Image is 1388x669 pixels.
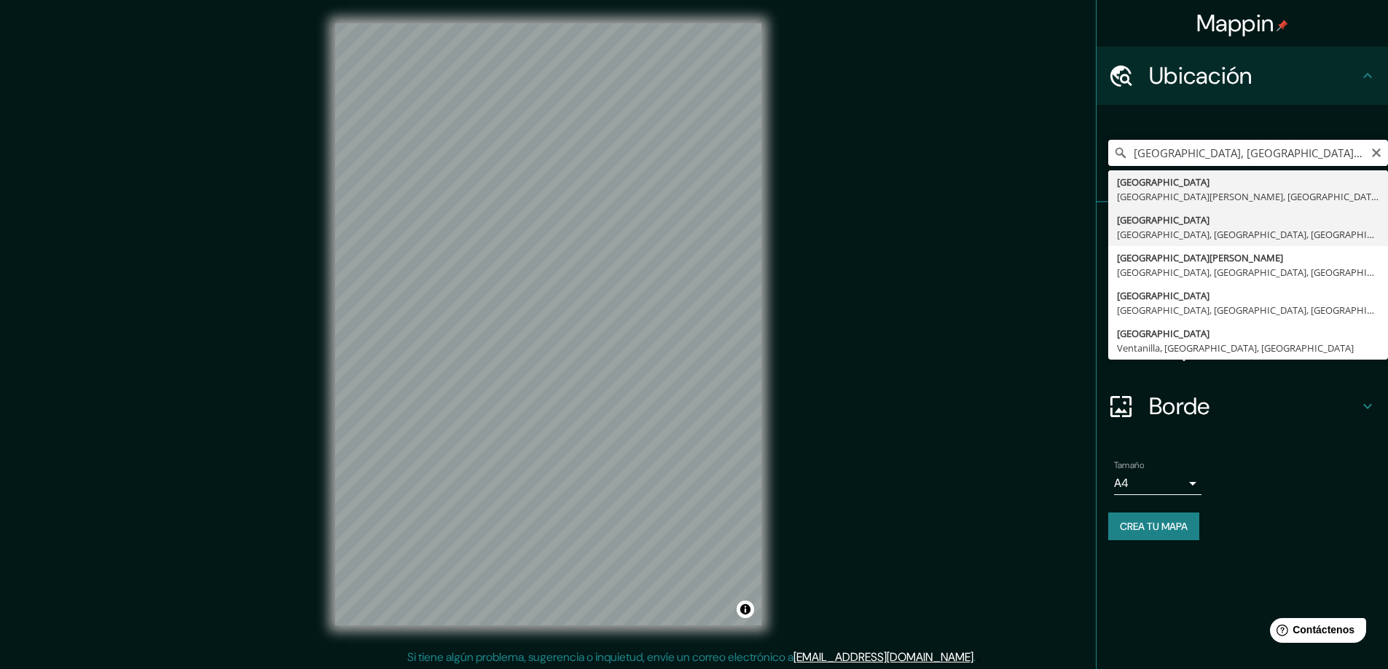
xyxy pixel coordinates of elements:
font: Ventanilla, [GEOGRAPHIC_DATA], [GEOGRAPHIC_DATA] [1117,341,1354,355]
div: A4 [1114,472,1201,495]
font: . [978,649,981,665]
button: Crea tu mapa [1108,512,1199,540]
font: Mappin [1196,8,1274,39]
div: Patas [1097,202,1388,261]
div: Estilo [1097,261,1388,319]
font: Ubicación [1149,60,1252,91]
font: A4 [1114,475,1129,491]
font: . [976,649,978,665]
font: Borde [1149,391,1210,421]
div: Disposición [1097,319,1388,377]
font: . [973,649,976,665]
font: Tamaño [1114,459,1144,471]
font: [GEOGRAPHIC_DATA][PERSON_NAME] [1117,251,1283,264]
font: Crea tu mapa [1120,520,1188,533]
button: Activar o desactivar atribución [737,601,754,618]
img: pin-icon.png [1277,20,1288,31]
button: Claro [1371,145,1382,159]
iframe: Lanzador de widgets de ayuda [1258,612,1372,653]
font: Si tiene algún problema, sugerencia o inquietud, envíe un correo electrónico a [407,649,793,665]
div: Borde [1097,377,1388,435]
font: [GEOGRAPHIC_DATA] [1117,327,1209,340]
input: Elige tu ciudad o zona [1108,140,1388,166]
font: [GEOGRAPHIC_DATA] [1117,213,1209,226]
div: Ubicación [1097,47,1388,105]
font: [GEOGRAPHIC_DATA] [1117,175,1209,189]
canvas: Mapa [335,23,761,625]
font: [GEOGRAPHIC_DATA] [1117,289,1209,302]
a: [EMAIL_ADDRESS][DOMAIN_NAME] [793,649,973,665]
